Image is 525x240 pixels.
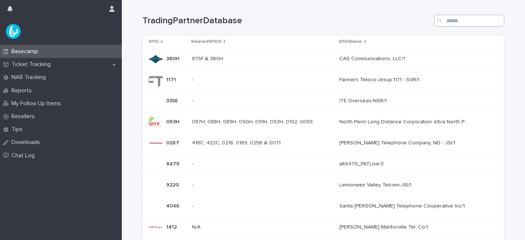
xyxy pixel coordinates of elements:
[192,223,202,230] p: N/A
[166,223,178,230] p: 1412
[143,16,431,26] h1: TradingPartnerDatabase
[166,202,181,209] p: 4046
[192,160,195,167] p: -
[340,181,413,188] p: Lemonweir Valley Telcom-JSI/1
[340,160,385,167] p: altX479_PATLive/3
[143,90,504,112] tr: 335E335E -- ITE Overseas-NSR/1ITE Overseas-NSR/1
[166,160,181,167] p: X479
[143,133,504,154] tr: 02670267 418C, 422C, 0216, 0189, 0256 & 0071418C, 422C, 0216, 0189, 0256 & 0071 [PERSON_NAME] Tel...
[166,96,179,104] p: 335E
[340,202,467,209] p: Santa [PERSON_NAME] Telephone Cooperative Inc/1
[8,113,41,120] p: Resellers
[143,112,504,133] tr: 093H093H 087H, 088H, 089H, 090H, 091H, 092H, 0192, 0093087H, 088H, 089H, 090H, 091H, 092H, 0192, ...
[8,100,67,107] p: My Follow Up Items
[143,217,504,238] tr: 14121412 N/AN/A [PERSON_NAME] Mantorville Tel. Co/1[PERSON_NAME] Mantorville Tel. Co/1
[8,87,38,94] p: Reports
[340,54,407,62] p: CAS Communications, LLC/1
[8,152,41,159] p: Chat Log
[143,69,504,90] tr: 11711171 -- Farmers Teleco-Jesup:1171 - SVR/1Farmers Teleco-Jesup:1171 - SVR/1
[8,61,56,68] p: Ticket Tracking
[148,38,159,46] p: SPID
[192,117,314,125] p: 087H, 088H, 089H, 090H, 091H, 092H, 0192, 0093
[143,175,504,196] tr: 922G922G -- Lemonweir Valley Telcom-JSI/1Lemonweir Valley Telcom-JSI/1
[8,126,28,133] p: Tips
[191,38,222,46] p: RelatedSPIDS
[340,138,457,146] p: [PERSON_NAME] Telephone Company, ND - JSI/1
[143,154,504,175] tr: X479X479 -- altX479_PATLive/3altX479_PATLive/3
[143,196,504,217] tr: 40464046 -- Santa [PERSON_NAME] Telephone Cooperative Inc/1Santa [PERSON_NAME] Telephone Cooperat...
[166,54,181,62] p: 380H
[192,181,195,188] p: -
[340,117,470,125] p: North Penn Long Distance Corporation d/b/a North Penn Telephone Corporation - Pennsylvania
[8,74,52,81] p: NAR Tracking
[340,96,388,104] p: ITE Overseas-NSR/1
[192,75,195,83] p: -
[192,96,195,104] p: -
[8,48,44,55] p: Basecamp
[6,24,21,39] img: UPKZpZA3RCu7zcH4nw8l
[339,38,362,46] p: SPIDName
[143,48,504,69] tr: 380H380H 875F & 380H875F & 380H CAS Communications, LLC/1CAS Communications, LLC/1
[8,139,46,146] p: Downloads
[166,138,181,146] p: 0267
[192,54,224,62] p: 875F & 380H
[166,181,181,188] p: 922G
[340,75,421,83] p: Farmers Teleco-Jesup:1171 - SVR/1
[192,138,282,146] p: 418C, 422C, 0216, 0189, 0256 & 0071
[166,117,181,125] p: 093H
[166,75,178,83] p: 1171
[434,15,504,27] input: Search
[340,223,430,230] p: [PERSON_NAME] Mantorville Tel. Co/1
[192,202,195,209] p: -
